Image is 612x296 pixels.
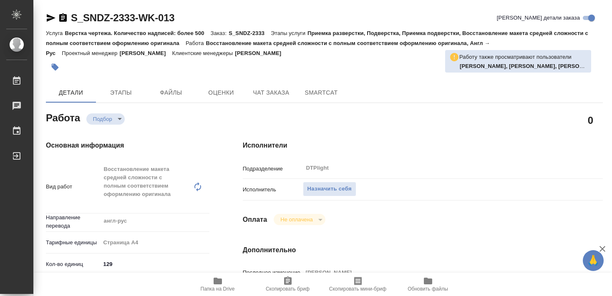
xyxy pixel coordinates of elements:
span: Обновить файлы [408,286,448,292]
p: Клиентские менеджеры [172,50,235,56]
p: Верстка чертежа. Количество надписей: более 500 [65,30,210,36]
p: Этапы услуги [271,30,307,36]
p: Работа [186,40,206,46]
span: SmartCat [301,88,341,98]
p: Вид работ [46,183,101,191]
span: Назначить себя [307,184,352,194]
button: Скопировать бриф [253,273,323,296]
p: S_SNDZ-2333 [229,30,271,36]
p: Последнее изменение [243,268,303,277]
div: Страница А4 [101,236,209,250]
p: Кол-во единиц [46,260,101,268]
button: Скопировать ссылку для ЯМессенджера [46,13,56,23]
button: Скопировать ссылку [58,13,68,23]
button: Не оплачена [278,216,315,223]
a: S_SNDZ-2333-WK-013 [71,12,174,23]
p: Услуга [46,30,65,36]
p: Работу также просматривают пользователи [459,53,572,61]
button: Назначить себя [303,182,356,196]
p: Заказ: [211,30,229,36]
span: Этапы [101,88,141,98]
span: Скопировать мини-бриф [329,286,386,292]
h4: Дополнительно [243,245,603,255]
p: [PERSON_NAME] [120,50,172,56]
p: [PERSON_NAME] [235,50,287,56]
span: Чат заказа [251,88,291,98]
div: Подбор [86,113,125,125]
p: Восстановление макета средней сложности с полным соответствием оформлению оригинала, Англ → Рус [46,40,490,56]
input: Пустое поле [303,266,573,278]
p: Приемка разверстки, Подверстка, Приемка подверстки, Восстановление макета средней сложности с пол... [46,30,588,46]
button: Добавить тэг [46,58,64,76]
p: Тарифные единицы [46,238,101,247]
p: Проектный менеджер [62,50,119,56]
p: Исполнитель [243,186,303,194]
h2: Работа [46,110,80,125]
button: 🙏 [583,250,604,271]
span: Файлы [151,88,191,98]
span: 🙏 [586,252,600,269]
h4: Основная информация [46,140,209,151]
span: Скопировать бриф [266,286,310,292]
h4: Исполнители [243,140,603,151]
h4: Оплата [243,215,267,225]
p: Подразделение [243,165,303,173]
p: Ямковенко Вера, Петрова Валерия, Васильева Ольга, Панькина Анна [460,62,587,70]
span: Папка на Drive [201,286,235,292]
span: Оценки [201,88,241,98]
button: Обновить файлы [393,273,463,296]
button: Папка на Drive [183,273,253,296]
span: [PERSON_NAME] детали заказа [497,14,580,22]
button: Подбор [91,115,115,123]
span: Детали [51,88,91,98]
button: Скопировать мини-бриф [323,273,393,296]
input: ✎ Введи что-нибудь [101,258,209,270]
div: Подбор [274,214,325,225]
p: Направление перевода [46,213,101,230]
h2: 0 [588,113,593,127]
